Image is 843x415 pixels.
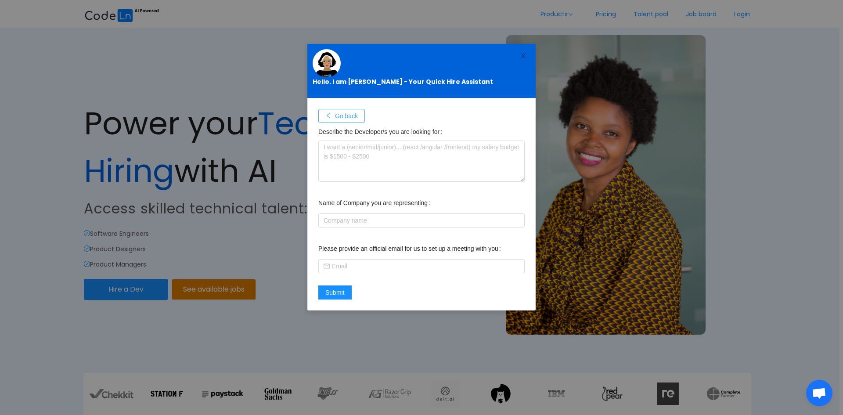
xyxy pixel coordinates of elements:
[313,77,530,87] p: Hello. I am [PERSON_NAME] - Your Quick Hire Assistant
[318,213,525,227] input: Company name
[324,263,330,269] i: icon: mail
[318,109,365,123] button: icon: leftGo back
[511,44,536,69] button: Close
[313,49,341,77] img: ground.7856e32c.webp
[520,52,527,59] i: icon: close
[318,245,498,252] span: Please provide an official email for us to set up a meeting with you
[318,259,525,273] input: Email
[318,128,440,135] span: Describe the Developer/s you are looking for
[806,380,832,406] a: Open chat
[318,199,428,206] span: Name of Company you are representing
[318,285,352,300] button: Submit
